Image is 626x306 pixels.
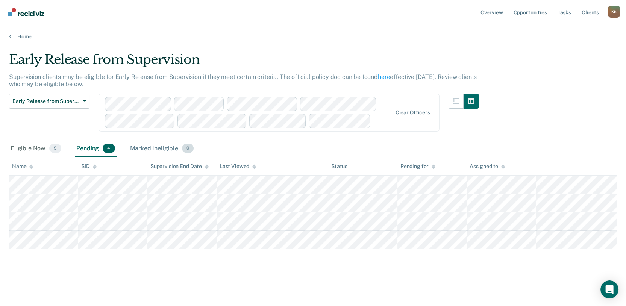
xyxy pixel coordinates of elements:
[103,144,115,153] span: 4
[400,163,435,170] div: Pending for
[150,163,209,170] div: Supervision End Date
[8,8,44,16] img: Recidiviz
[9,141,63,157] div: Eligible Now9
[600,280,618,298] div: Open Intercom Messenger
[331,163,347,170] div: Status
[9,52,479,73] div: Early Release from Supervision
[9,33,617,40] a: Home
[396,109,430,116] div: Clear officers
[9,73,477,88] p: Supervision clients may be eligible for Early Release from Supervision if they meet certain crite...
[49,144,61,153] span: 9
[608,6,620,18] button: Profile dropdown button
[81,163,97,170] div: SID
[12,163,33,170] div: Name
[470,163,505,170] div: Assigned to
[129,141,196,157] div: Marked Ineligible0
[182,144,194,153] span: 0
[378,73,390,80] a: here
[220,163,256,170] div: Last Viewed
[9,94,89,109] button: Early Release from Supervision
[75,141,116,157] div: Pending4
[608,6,620,18] div: K B
[12,98,80,105] span: Early Release from Supervision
